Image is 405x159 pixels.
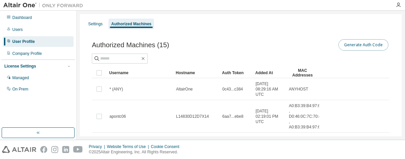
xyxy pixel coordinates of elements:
div: User Profile [12,39,35,44]
div: Company Profile [12,51,42,56]
span: Authorized Machines (15) [92,41,169,49]
div: Hostname [176,68,217,78]
div: Added At [255,68,283,78]
div: Website Terms of Use [107,144,151,149]
div: Cookie Consent [151,144,183,149]
div: Users [12,27,23,32]
img: altair_logo.svg [2,146,36,153]
span: 6aa7...ebe8 [222,114,243,119]
span: L14830D12D7X14 [176,114,209,119]
span: A0:B3:39:B4:97:63 , D0:46:0C:7C:70:43 , A0:B3:39:B4:97:67 [289,103,323,130]
img: youtube.svg [73,146,83,153]
div: MAC Addresses [289,68,316,78]
div: Authorized Machines [111,21,151,27]
span: * (ANY) [109,86,123,92]
div: Username [109,68,170,78]
span: AltairOne [176,86,193,92]
button: Generate Auth Code [338,39,388,51]
div: Auth Token [222,68,250,78]
span: [DATE] 02:45:41 PM UTC [256,136,283,152]
div: Managed [12,75,29,80]
img: linkedin.svg [62,146,69,153]
img: facebook.svg [40,146,47,153]
div: License Settings [4,64,36,69]
img: instagram.svg [51,146,58,153]
span: [DATE] 02:19:01 PM UTC [256,108,283,124]
div: Settings [88,21,102,27]
div: Privacy [89,144,107,149]
span: ANYHOST [289,86,308,92]
span: apontc06 [109,114,126,119]
span: [DATE] 08:29:16 AM UTC [256,81,283,97]
img: Altair One [3,2,87,9]
div: Dashboard [12,15,32,20]
span: 0c43...c384 [222,86,243,92]
p: © 2025 Altair Engineering, Inc. All Rights Reserved. [89,149,183,155]
div: On Prem [12,86,28,92]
